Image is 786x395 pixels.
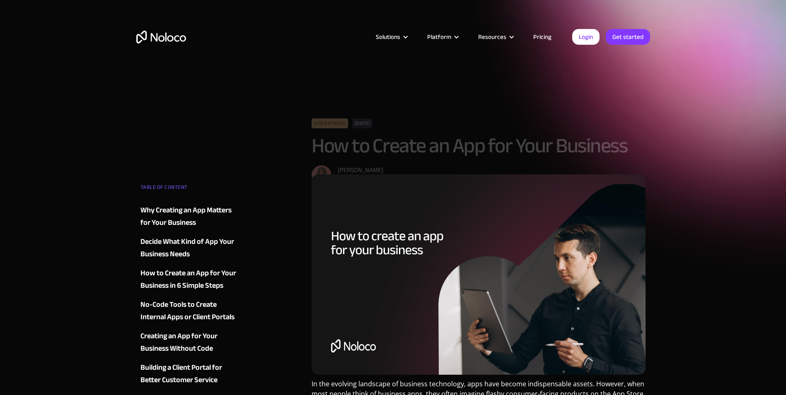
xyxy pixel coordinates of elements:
[417,31,468,42] div: Platform
[606,29,650,45] a: Get started
[312,118,348,128] div: Operations
[140,299,241,323] a: No-Code Tools to Create Internal Apps or Client Portals
[376,31,400,42] div: Solutions
[140,181,241,197] div: TABLE OF CONTENT
[427,31,451,42] div: Platform
[338,165,411,175] div: [PERSON_NAME]
[572,29,600,45] a: Login
[140,330,241,355] a: Creating an App for Your Business Without Code
[140,204,241,229] a: Why Creating an App Matters for Your Business
[140,267,241,292] a: How to Create an App for Your Business in 6 Simple Steps
[136,31,186,43] a: home
[140,236,241,260] a: Decide What Kind of App Your Business Needs
[365,31,417,42] div: Solutions
[523,31,562,42] a: Pricing
[140,361,241,386] a: Building a Client Portal for Better Customer Service
[478,31,506,42] div: Resources
[312,135,646,157] h1: How to Create an App for Your Business
[352,118,372,128] div: [DATE]
[468,31,523,42] div: Resources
